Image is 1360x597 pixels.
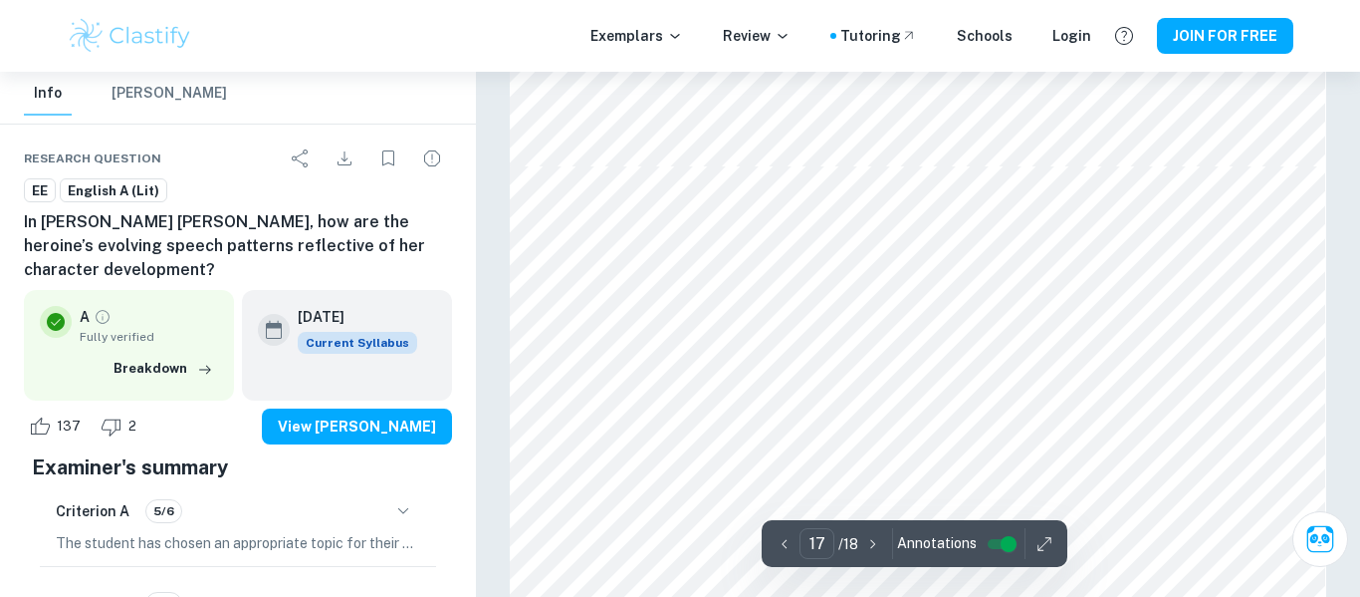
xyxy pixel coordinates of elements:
a: Schools [957,25,1013,47]
div: Dislike [96,411,147,443]
span: Current Syllabus [298,332,417,354]
a: Grade fully verified [94,308,112,326]
span: 137 [46,417,92,437]
span: Fully verified [80,328,218,346]
h5: Examiner's summary [32,452,444,482]
span: 2 [117,417,147,437]
div: Like [24,411,92,443]
a: English A (Lit) [60,178,167,203]
a: Login [1052,25,1091,47]
p: A [80,306,90,328]
p: Exemplars [590,25,683,47]
button: JOIN FOR FREE [1157,18,1293,54]
p: Review [723,25,791,47]
p: The student has chosen an appropriate topic for their essay, analyzing [PERSON_NAME] "[PERSON_NAM... [56,532,420,554]
div: Report issue [412,139,452,178]
button: View [PERSON_NAME] [262,409,452,445]
img: Clastify logo [67,16,193,56]
button: Ask Clai [1292,511,1348,567]
button: Info [24,72,72,116]
span: Annotations [897,533,977,554]
span: Research question [24,149,161,167]
span: English A (Lit) [61,181,166,201]
button: [PERSON_NAME] [112,72,227,116]
div: Download [325,139,364,178]
p: / 18 [838,533,858,555]
a: EE [24,178,56,203]
div: This exemplar is based on the current syllabus. Feel free to refer to it for inspiration/ideas wh... [298,332,417,354]
span: 5/6 [146,502,181,520]
h6: In [PERSON_NAME] [PERSON_NAME], how are the heroine’s evolving speech patterns reflective of her ... [24,210,452,282]
h6: [DATE] [298,306,401,328]
button: Breakdown [109,354,218,384]
a: Tutoring [840,25,917,47]
span: EE [25,181,55,201]
button: Help and Feedback [1107,19,1141,53]
div: Share [281,139,321,178]
div: Bookmark [368,139,408,178]
h6: Criterion A [56,500,129,522]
